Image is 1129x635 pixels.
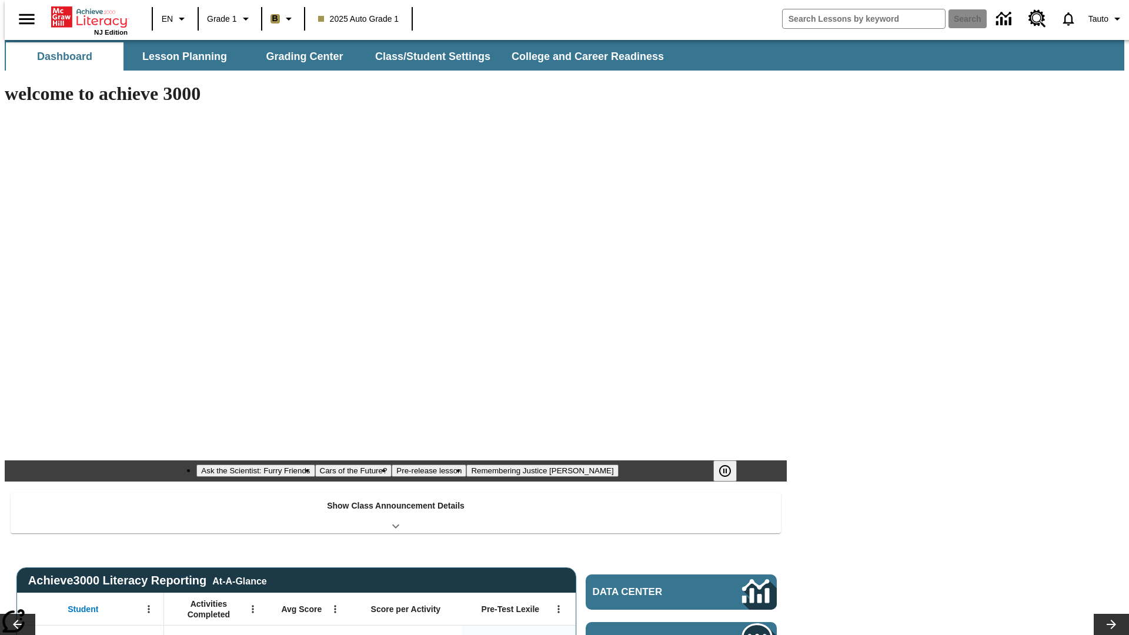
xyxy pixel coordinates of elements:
[5,40,1124,71] div: SubNavbar
[586,574,777,610] a: Data Center
[28,574,267,587] span: Achieve3000 Literacy Reporting
[783,9,945,28] input: search field
[94,29,128,36] span: NJ Edition
[162,13,173,25] span: EN
[466,464,618,477] button: Slide 4 Remembering Justice O'Connor
[713,460,749,482] div: Pause
[550,600,567,618] button: Open Menu
[502,42,673,71] button: College and Career Readiness
[246,42,363,71] button: Grading Center
[170,599,248,620] span: Activities Completed
[244,600,262,618] button: Open Menu
[1021,3,1053,35] a: Resource Center, Will open in new tab
[1088,13,1108,25] span: Tauto
[989,3,1021,35] a: Data Center
[5,83,787,105] h1: welcome to achieve 3000
[366,42,500,71] button: Class/Student Settings
[1094,614,1129,635] button: Lesson carousel, Next
[11,493,781,533] div: Show Class Announcement Details
[593,586,703,598] span: Data Center
[315,464,392,477] button: Slide 2 Cars of the Future?
[1053,4,1084,34] a: Notifications
[318,13,399,25] span: 2025 Auto Grade 1
[212,574,266,587] div: At-A-Glance
[140,600,158,618] button: Open Menu
[326,600,344,618] button: Open Menu
[371,604,441,614] span: Score per Activity
[6,42,123,71] button: Dashboard
[281,604,322,614] span: Avg Score
[196,464,315,477] button: Slide 1 Ask the Scientist: Furry Friends
[272,11,278,26] span: B
[482,604,540,614] span: Pre-Test Lexile
[9,2,44,36] button: Open side menu
[327,500,465,512] p: Show Class Announcement Details
[266,8,300,29] button: Boost Class color is light brown. Change class color
[126,42,243,71] button: Lesson Planning
[68,604,98,614] span: Student
[202,8,258,29] button: Grade: Grade 1, Select a grade
[392,464,466,477] button: Slide 3 Pre-release lesson
[156,8,194,29] button: Language: EN, Select a language
[51,4,128,36] div: Home
[51,5,128,29] a: Home
[1084,8,1129,29] button: Profile/Settings
[713,460,737,482] button: Pause
[207,13,237,25] span: Grade 1
[5,42,674,71] div: SubNavbar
